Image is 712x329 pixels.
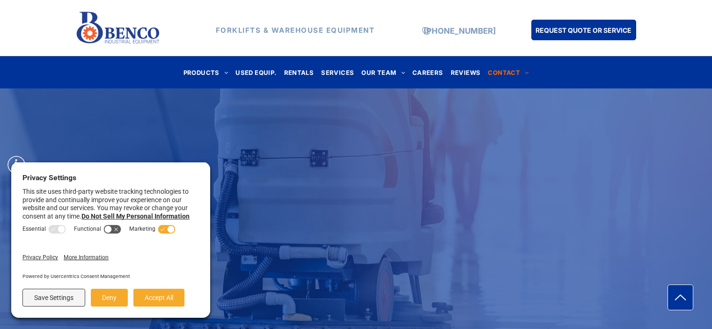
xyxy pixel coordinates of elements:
[424,26,496,36] a: [PHONE_NUMBER]
[484,66,532,79] a: CONTACT
[447,66,484,79] a: REVIEWS
[232,66,280,79] a: USED EQUIP.
[180,66,232,79] a: PRODUCTS
[409,66,447,79] a: CAREERS
[280,66,318,79] a: RENTALS
[358,66,409,79] a: OUR TEAM
[536,22,631,39] span: REQUEST QUOTE OR SERVICE
[531,20,636,40] a: REQUEST QUOTE OR SERVICE
[317,66,358,79] a: SERVICES
[216,26,375,35] strong: FORKLIFTS & WAREHOUSE EQUIPMENT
